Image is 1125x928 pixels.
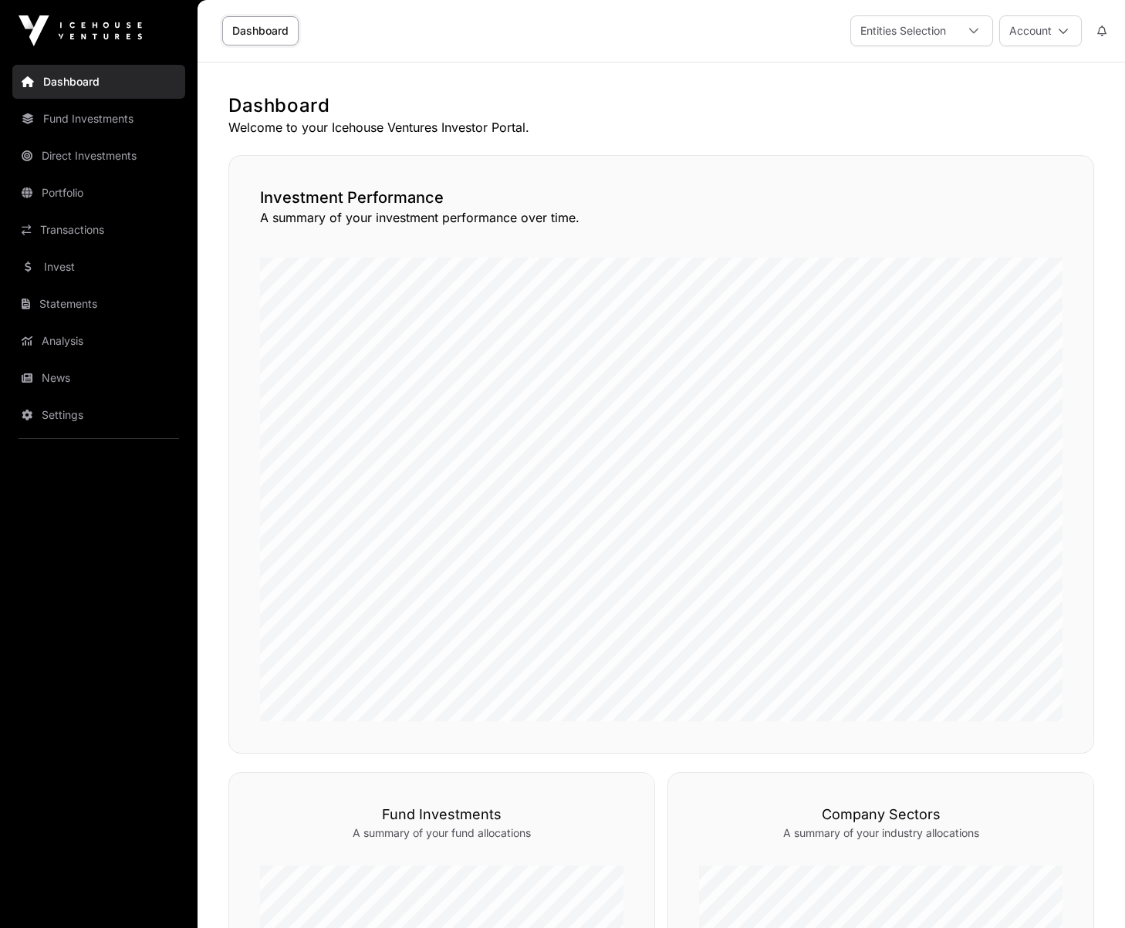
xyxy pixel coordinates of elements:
p: A summary of your investment performance over time. [260,208,1062,227]
button: Account [999,15,1082,46]
a: Portfolio [12,176,185,210]
a: Dashboard [12,65,185,99]
a: Direct Investments [12,139,185,173]
a: Statements [12,287,185,321]
a: Fund Investments [12,102,185,136]
a: Analysis [12,324,185,358]
p: A summary of your fund allocations [260,825,623,841]
a: Transactions [12,213,185,247]
a: Settings [12,398,185,432]
p: A summary of your industry allocations [699,825,1062,841]
a: Invest [12,250,185,284]
p: Welcome to your Icehouse Ventures Investor Portal. [228,118,1094,137]
h2: Investment Performance [260,187,1062,208]
img: Icehouse Ventures Logo [19,15,142,46]
h1: Dashboard [228,93,1094,118]
h3: Fund Investments [260,804,623,825]
a: Dashboard [222,16,299,46]
h3: Company Sectors [699,804,1062,825]
a: News [12,361,185,395]
div: Entities Selection [851,16,955,46]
